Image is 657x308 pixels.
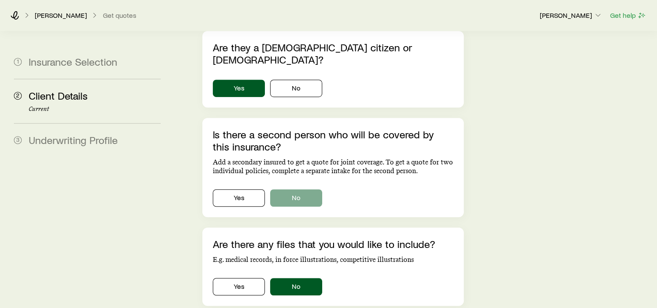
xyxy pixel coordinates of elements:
[270,80,322,97] button: No
[539,10,603,21] button: [PERSON_NAME]
[213,189,265,207] button: Yes
[14,92,22,100] span: 2
[213,80,265,97] button: Yes
[29,134,118,146] span: Underwriting Profile
[540,11,602,20] p: [PERSON_NAME]
[102,11,137,20] button: Get quotes
[14,58,22,66] span: 1
[213,128,453,153] p: Is there a second person who will be covered by this insurance?
[270,189,322,207] button: No
[29,89,88,102] span: Client Details
[213,278,265,295] button: Yes
[14,136,22,144] span: 3
[610,10,647,20] button: Get help
[213,238,453,250] p: Are there any files that you would like to include?
[213,41,453,66] p: Are they a [DEMOGRAPHIC_DATA] citizen or [DEMOGRAPHIC_DATA]?
[29,55,117,68] span: Insurance Selection
[29,106,161,113] p: Current
[270,278,322,295] button: No
[213,158,453,175] p: Add a secondary insured to get a quote for joint coverage. To get a quote for two individual poli...
[35,11,87,20] p: [PERSON_NAME]
[213,255,453,264] p: E.g. medical records, in force illustrations, competitive illustrations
